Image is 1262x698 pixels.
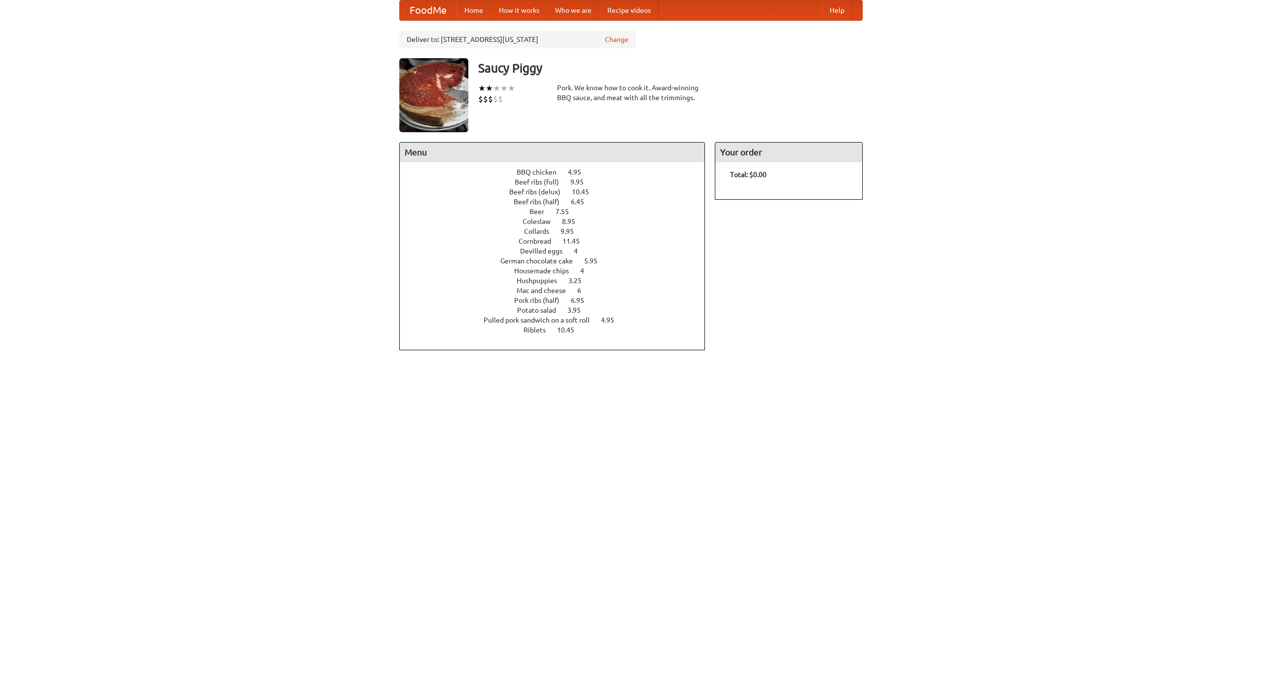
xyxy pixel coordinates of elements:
span: 10.45 [557,326,584,334]
span: 4 [574,247,588,255]
li: $ [493,94,498,105]
img: angular.jpg [399,58,468,132]
a: Recipe videos [599,0,659,20]
a: How it works [491,0,547,20]
a: Help [822,0,852,20]
span: 6.95 [571,296,594,304]
a: Mac and cheese 6 [517,287,599,294]
h4: Menu [400,143,704,162]
span: Riblets [524,326,556,334]
li: ★ [500,83,508,94]
a: Home [456,0,491,20]
a: Beef ribs (full) 9.95 [515,178,602,186]
span: 3.25 [568,277,592,285]
a: Who we are [547,0,599,20]
a: BBQ chicken 4.95 [517,168,599,176]
span: 5.95 [584,257,607,265]
li: $ [478,94,483,105]
span: Potato salad [517,306,566,314]
span: 4 [580,267,594,275]
span: 11.45 [562,237,590,245]
li: $ [483,94,488,105]
span: Cornbread [519,237,561,245]
span: 6.45 [571,198,594,206]
span: Beef ribs (delux) [509,188,570,196]
span: 7.55 [556,208,579,216]
span: Pulled pork sandwich on a soft roll [484,316,599,324]
div: Pork. We know how to cook it. Award-winning BBQ sauce, and meat with all the trimmings. [557,83,705,103]
a: Cornbread 11.45 [519,237,598,245]
a: Pork ribs (half) 6.95 [514,296,602,304]
a: Riblets 10.45 [524,326,593,334]
a: German chocolate cake 5.95 [500,257,616,265]
a: Pulled pork sandwich on a soft roll 4.95 [484,316,632,324]
li: ★ [493,83,500,94]
li: $ [488,94,493,105]
span: Devilled eggs [520,247,572,255]
a: Potato salad 3.95 [517,306,599,314]
span: Beef ribs (full) [515,178,569,186]
span: Beef ribs (half) [514,198,569,206]
b: Total: $0.00 [730,171,767,179]
span: 6 [577,287,591,294]
a: Beef ribs (delux) 10.45 [509,188,607,196]
div: Deliver to: [STREET_ADDRESS][US_STATE] [399,31,636,48]
h4: Your order [715,143,862,162]
a: Collards 9.95 [524,227,592,235]
span: 8.95 [562,218,585,225]
span: Pork ribs (half) [514,296,569,304]
span: Hushpuppies [517,277,567,285]
span: 4.95 [568,168,591,176]
span: 10.45 [572,188,599,196]
a: Hushpuppies 3.25 [517,277,600,285]
a: Housemade chips 4 [514,267,602,275]
a: Beef ribs (half) 6.45 [514,198,602,206]
li: $ [498,94,503,105]
span: 4.95 [601,316,624,324]
span: BBQ chicken [517,168,566,176]
a: Coleslaw 8.95 [523,218,594,225]
li: ★ [508,83,515,94]
span: 9.95 [561,227,584,235]
span: 9.95 [570,178,594,186]
li: ★ [486,83,493,94]
span: Housemade chips [514,267,579,275]
span: German chocolate cake [500,257,583,265]
span: Beer [529,208,554,216]
span: Mac and cheese [517,287,576,294]
span: Coleslaw [523,218,561,225]
h3: Saucy Piggy [478,58,863,78]
span: Collards [524,227,559,235]
a: Change [605,35,629,44]
li: ★ [478,83,486,94]
a: FoodMe [400,0,456,20]
span: 3.95 [567,306,591,314]
a: Beer 7.55 [529,208,587,216]
a: Devilled eggs 4 [520,247,596,255]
